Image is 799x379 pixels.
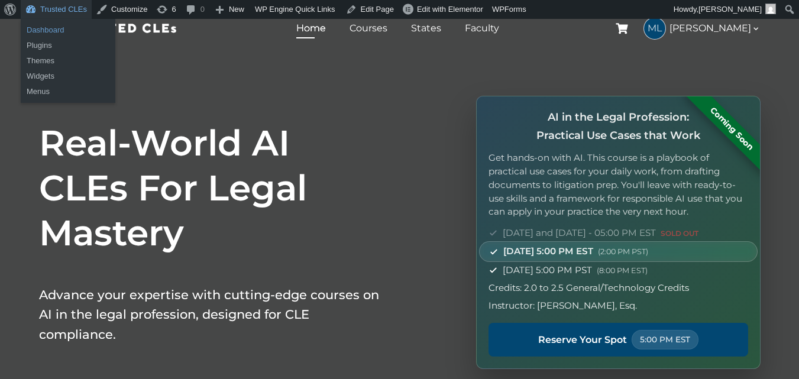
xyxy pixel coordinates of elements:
[669,21,761,36] span: [PERSON_NAME]
[503,226,698,240] span: [DATE] and [DATE] - 05:00 PM EST
[489,281,689,295] span: Credits: 2.0 to 2.5 General/Technology Credits
[21,19,115,57] ul: Trusted CLEs
[489,323,748,357] a: Reserve Your Spot 5:00 PM EST
[698,5,762,14] span: [PERSON_NAME]
[408,20,444,37] a: States
[598,247,648,256] span: (2:00 PM PST)
[503,263,648,277] span: [DATE] 5:00 PM PST
[39,285,382,345] p: Advance your expertise with cutting-edge courses on AI in the legal profession, designed for CLE ...
[632,330,698,349] span: 5:00 PM EST
[21,22,115,38] a: Dashboard
[661,229,698,238] span: SOLD OUT
[21,50,115,103] ul: Trusted CLEs
[21,84,115,99] a: Menus
[21,69,115,84] a: Widgets
[39,121,382,255] h1: Real-World AI CLEs For Legal Mastery
[293,20,329,37] a: Home
[21,38,115,53] a: Plugins
[347,20,390,37] a: Courses
[489,299,637,313] span: Instructor: [PERSON_NAME], Esq.
[489,151,748,219] p: Get hands-on with AI. This course is a playbook of practical use cases for your daily work, from ...
[417,5,483,14] span: Edit with Elementor
[538,332,627,348] span: Reserve Your Spot
[685,82,778,175] div: Coming Soon
[503,244,648,258] span: [DATE] 5:00 PM EST
[21,53,115,69] a: Themes
[462,20,502,37] a: Faculty
[597,266,648,275] span: (8:00 PM EST)
[489,108,748,144] h4: AI in the Legal Profession: Practical Use Cases that Work
[644,18,665,39] span: ML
